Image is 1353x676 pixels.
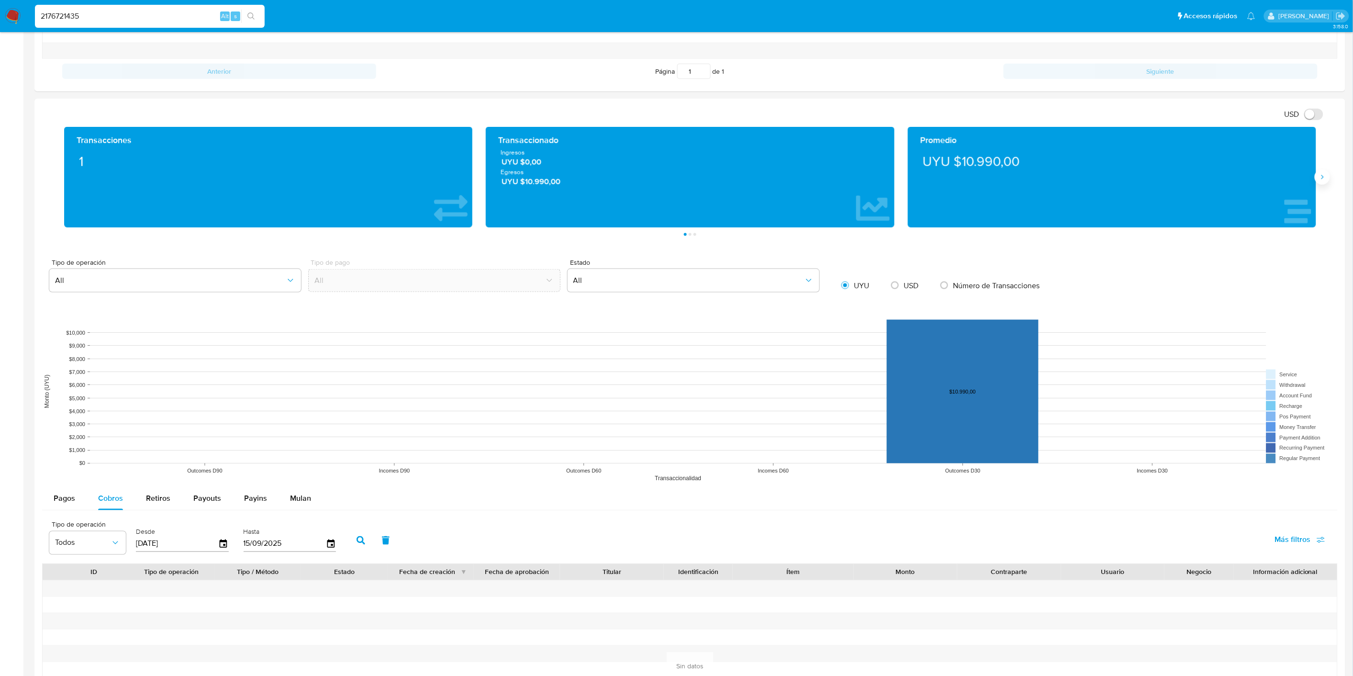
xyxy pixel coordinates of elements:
p: gregorio.negri@mercadolibre.com [1278,11,1332,21]
span: s [234,11,237,21]
a: Notificaciones [1247,12,1255,20]
button: Anterior [62,64,376,79]
button: Siguiente [1004,64,1318,79]
span: Página de [656,64,725,79]
a: Salir [1336,11,1346,21]
span: 3.158.0 [1333,23,1348,30]
span: 1 [722,67,725,76]
button: search-icon [241,10,261,23]
input: Buscar usuario o caso... [35,10,265,23]
span: Accesos rápidos [1184,11,1238,21]
span: Alt [221,11,229,21]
